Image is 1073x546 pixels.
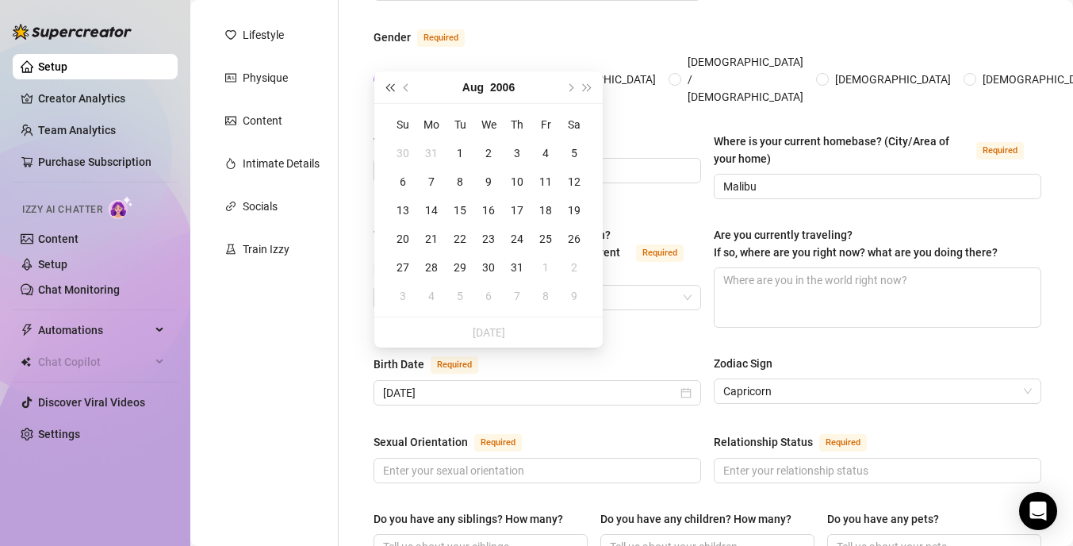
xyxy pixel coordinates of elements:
td: 2006-08-17 [503,196,531,225]
a: Settings [38,428,80,440]
div: 5 [565,144,584,163]
div: 14 [422,201,441,220]
div: 29 [450,258,469,277]
div: 18 [536,201,555,220]
a: Setup [38,258,67,271]
div: 15 [450,201,469,220]
img: AI Chatter [109,196,133,219]
td: 2006-09-08 [531,282,560,310]
td: 2006-08-02 [474,139,503,167]
td: 2006-08-08 [446,167,474,196]
span: link [225,201,236,212]
div: Relationship Status [714,433,813,451]
div: Zodiac Sign [714,355,772,372]
th: Tu [446,110,474,139]
div: 13 [393,201,412,220]
div: 4 [422,286,441,306]
td: 2006-08-07 [417,167,446,196]
th: Su [389,110,417,139]
div: 1 [536,258,555,277]
div: 30 [479,258,498,277]
div: 9 [479,172,498,191]
img: Chat Copilot [21,356,31,367]
span: idcard [225,72,236,83]
td: 2006-08-29 [446,253,474,282]
div: 9 [565,286,584,306]
td: 2006-09-02 [560,253,588,282]
td: 2006-07-31 [417,139,446,167]
label: Do you have any pets? [827,510,950,528]
div: 11 [536,172,555,191]
a: Setup [38,60,67,73]
div: 24 [508,229,527,248]
span: Automations [38,317,151,343]
span: Capricorn [723,379,1032,403]
label: Where did you grow up? [374,133,564,152]
a: Discover Viral Videos [38,396,145,409]
td: 2006-09-09 [560,282,588,310]
button: Choose a year [490,71,515,103]
span: heart [225,29,236,40]
div: Where is your current homebase? (City/Area of your home) [714,133,970,167]
span: Are you currently traveling? If so, where are you right now? what are you doing there? [714,229,998,259]
td: 2006-08-14 [417,196,446,225]
td: 2006-08-22 [446,225,474,253]
div: 1 [450,144,469,163]
span: Required [636,244,684,262]
td: 2006-09-03 [389,282,417,310]
td: 2006-08-27 [389,253,417,282]
a: Creator Analytics [38,86,165,111]
div: 3 [393,286,412,306]
td: 2006-08-06 [389,167,417,196]
div: Physique [243,69,288,87]
div: 2 [479,144,498,163]
span: experiment [225,244,236,255]
input: Relationship Status [723,462,1029,479]
td: 2006-08-23 [474,225,503,253]
label: Zodiac Sign [714,355,784,372]
button: Next year (Control + right) [579,71,596,103]
td: 2006-08-04 [531,139,560,167]
a: Chat Monitoring [38,283,120,296]
div: 17 [508,201,527,220]
div: Sexual Orientation [374,433,468,451]
td: 2006-08-15 [446,196,474,225]
span: Required [474,434,522,452]
div: 6 [393,172,412,191]
div: 4 [536,144,555,163]
td: 2006-08-28 [417,253,446,282]
label: Birth Date [374,355,496,374]
span: What is your timezone of your current location? If you are currently traveling, choose your curre... [374,229,620,276]
div: Do you have any children? How many? [600,510,791,528]
td: 2006-09-07 [503,282,531,310]
td: 2006-08-12 [560,167,588,196]
div: 22 [450,229,469,248]
div: 21 [422,229,441,248]
th: Sa [560,110,588,139]
div: 5 [450,286,469,306]
td: 2006-07-30 [389,139,417,167]
div: Lifestyle [243,26,284,44]
input: Birth Date [383,384,677,402]
div: Content [243,112,282,129]
span: Required [417,29,465,47]
img: logo-BBDzfeDw.svg [13,24,132,40]
div: 25 [536,229,555,248]
div: Birth Date [374,356,424,373]
td: 2006-08-21 [417,225,446,253]
input: Sexual Orientation [383,462,688,479]
td: 2006-08-25 [531,225,560,253]
div: 27 [393,258,412,277]
span: fire [225,158,236,169]
th: Fr [531,110,560,139]
div: 16 [479,201,498,220]
td: 2006-09-05 [446,282,474,310]
div: 12 [565,172,584,191]
input: Where is your current homebase? (City/Area of your home) [723,178,1029,195]
td: 2006-09-01 [531,253,560,282]
td: 2006-09-04 [417,282,446,310]
td: 2006-08-05 [560,139,588,167]
div: 19 [565,201,584,220]
div: Do you have any siblings? How many? [374,510,563,528]
div: Socials [243,198,278,215]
